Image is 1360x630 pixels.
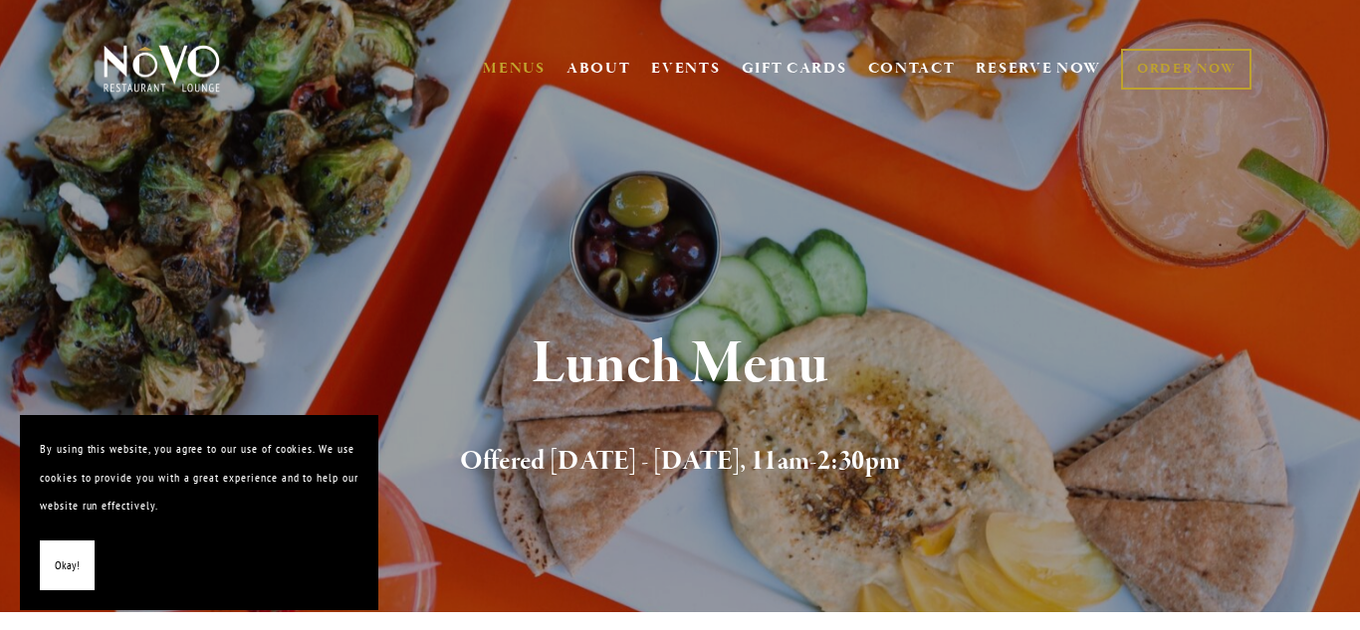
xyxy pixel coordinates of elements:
h1: Lunch Menu [134,332,1226,397]
p: By using this website, you agree to our use of cookies. We use cookies to provide you with a grea... [40,435,358,521]
section: Cookie banner [20,415,378,610]
a: MENUS [483,59,546,79]
img: Novo Restaurant &amp; Lounge [100,44,224,94]
a: CONTACT [868,50,956,88]
a: EVENTS [651,59,720,79]
a: GIFT CARDS [742,50,847,88]
a: ORDER NOW [1121,49,1251,90]
span: Okay! [55,551,80,580]
a: RESERVE NOW [976,50,1101,88]
a: ABOUT [567,59,631,79]
h2: Offered [DATE] - [DATE], 11am-2:30pm [134,441,1226,483]
button: Okay! [40,540,95,591]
